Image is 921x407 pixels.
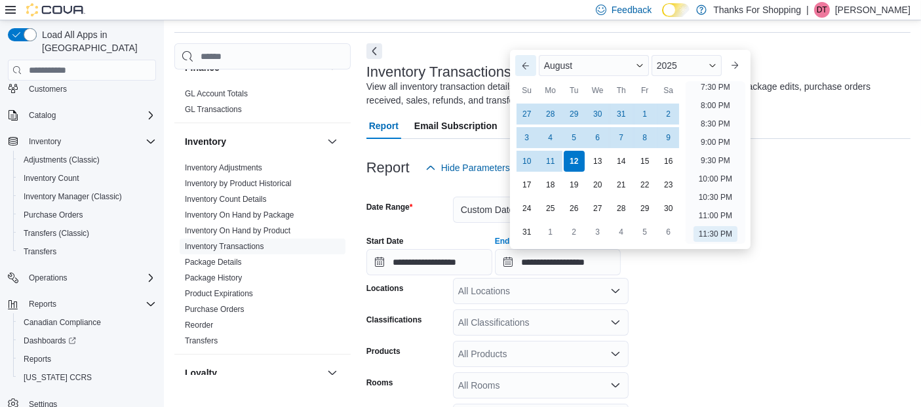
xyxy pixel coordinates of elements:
button: Canadian Compliance [13,313,161,332]
div: day-17 [517,174,538,195]
a: Inventory On Hand by Package [185,210,294,220]
span: Transfers [185,336,218,346]
div: Sa [658,80,679,101]
span: Inventory Count [18,170,156,186]
button: Reports [13,350,161,368]
div: day-15 [635,151,656,172]
span: Transfers [24,246,56,257]
div: Tu [564,80,585,101]
button: Inventory [24,134,66,149]
div: day-10 [517,151,538,172]
label: Start Date [366,236,404,246]
div: day-12 [564,151,585,172]
button: Open list of options [610,380,621,391]
a: Canadian Compliance [18,315,106,330]
div: day-28 [611,198,632,219]
div: day-11 [540,151,561,172]
h3: Inventory Transactions [366,64,511,80]
span: Washington CCRS [18,370,156,385]
button: Hide Parameters [420,155,515,181]
div: Button. Open the year selector. 2025 is currently selected. [652,55,722,76]
input: Press the down key to open a popover containing a calendar. [366,249,492,275]
div: day-31 [517,222,538,242]
span: Reports [24,296,156,312]
a: Reorder [185,320,213,330]
div: day-25 [540,198,561,219]
span: Package History [185,273,242,283]
span: Adjustments (Classic) [18,152,156,168]
span: Load All Apps in [GEOGRAPHIC_DATA] [37,28,156,54]
a: [US_STATE] CCRS [18,370,97,385]
button: Inventory Manager (Classic) [13,187,161,206]
div: day-7 [611,127,632,148]
button: Purchase Orders [13,206,161,224]
button: Catalog [3,106,161,125]
div: day-21 [611,174,632,195]
label: Date Range [366,202,413,212]
div: day-13 [587,151,608,172]
button: Customers [3,79,161,98]
a: Product Expirations [185,289,253,298]
a: Transfers [18,244,62,260]
button: Transfers [13,242,161,261]
li: 8:00 PM [696,98,735,113]
span: Inventory Manager (Classic) [18,189,156,204]
span: Inventory by Product Historical [185,178,292,189]
li: 11:00 PM [694,208,737,223]
ul: Time [686,81,745,244]
span: Catalog [24,107,156,123]
li: 9:00 PM [696,134,735,150]
button: Next month [724,55,745,76]
span: Email Subscription [414,113,498,139]
div: Mo [540,80,561,101]
button: Next [366,43,382,59]
span: Hide Parameters [441,161,510,174]
span: Package Details [185,257,242,267]
div: day-8 [635,127,656,148]
button: Reports [24,296,62,312]
li: 8:30 PM [696,116,735,132]
span: GL Transactions [185,104,242,115]
button: Reports [3,295,161,313]
div: We [587,80,608,101]
span: Purchase Orders [24,210,83,220]
a: Reports [18,351,56,367]
h3: Loyalty [185,366,217,379]
span: Inventory Count Details [185,194,267,204]
button: Custom Date [453,197,629,223]
span: DT [817,2,827,18]
div: day-28 [540,104,561,125]
a: Customers [24,81,72,97]
button: Inventory [3,132,161,151]
span: Inventory On Hand by Product [185,225,290,236]
div: day-27 [517,104,538,125]
span: Reports [24,354,51,364]
span: [US_STATE] CCRS [24,372,92,383]
span: Catalog [29,110,56,121]
a: Inventory by Product Historical [185,179,292,188]
span: Customers [24,80,156,96]
a: Inventory Transactions [185,242,264,251]
div: View all inventory transaction details including, adjustments, conversions, room movements, packa... [366,80,904,107]
div: Th [611,80,632,101]
span: August [544,60,573,71]
div: Finance [174,86,351,123]
div: day-1 [540,222,561,242]
label: Classifications [366,315,422,325]
button: Open list of options [610,349,621,359]
span: Dashboards [18,333,156,349]
span: Inventory [24,134,156,149]
span: Feedback [612,3,652,16]
button: Operations [24,270,73,286]
div: Darian Tripp [814,2,830,18]
div: day-29 [564,104,585,125]
label: Locations [366,283,404,294]
span: Transfers (Classic) [18,225,156,241]
div: day-30 [658,198,679,219]
a: GL Transactions [185,105,242,114]
h3: Report [366,160,410,176]
button: Loyalty [185,366,322,379]
span: Inventory Count [24,173,79,184]
div: Button. Open the month selector. August is currently selected. [539,55,649,76]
